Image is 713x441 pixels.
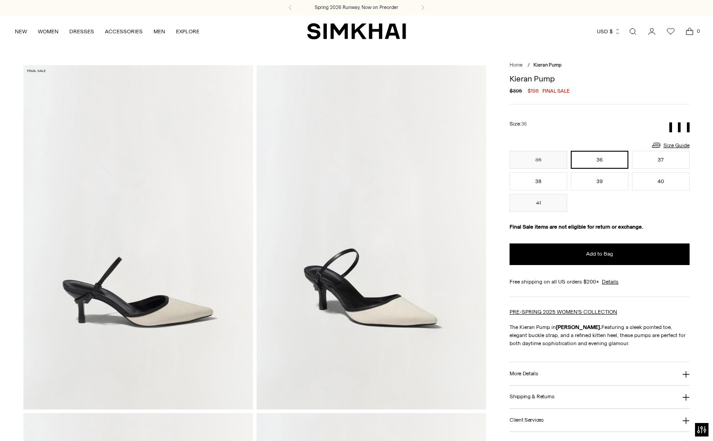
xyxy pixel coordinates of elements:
button: Add to Bag [510,243,690,265]
span: Add to Bag [586,250,613,258]
a: Open search modal [624,22,642,40]
label: Size: [510,120,527,128]
a: Spring 2026 Runway, Now on Preorder [315,4,398,11]
img: Kieran Pump [23,65,253,409]
h3: More Details [510,371,538,377]
a: Size Guide [651,139,690,151]
button: Shipping & Returns [510,386,690,409]
h3: Client Services [510,417,544,423]
button: 39 [571,172,628,190]
button: 35 [510,151,567,169]
span: 36 [521,121,527,127]
div: / [528,62,530,69]
a: Open cart modal [681,22,699,40]
a: WOMEN [38,22,59,41]
img: Kieran Pump [257,65,486,409]
a: EXPLORE [176,22,199,41]
a: SIMKHAI [307,22,406,40]
span: 0 [694,27,702,35]
span: Kieran Pump [533,62,562,68]
button: 41 [510,194,567,212]
nav: breadcrumbs [510,62,690,69]
p: The Kieran Pump in Featuring a sleek pointed toe, elegant buckle strap, and a refined kitten heel... [510,323,690,347]
a: DRESSES [69,22,94,41]
h3: Shipping & Returns [510,394,555,400]
a: ACCESSORIES [105,22,143,41]
a: PRE-SPRING 2025 WOMEN'S COLLECTION [510,309,617,315]
a: Home [510,62,523,68]
h1: Kieran Pump [510,75,690,83]
button: Client Services [510,409,690,432]
a: Details [602,278,618,286]
button: 38 [510,172,567,190]
div: Free shipping on all US orders $200+ [510,278,690,286]
a: Go to the account page [643,22,661,40]
button: 36 [571,151,628,169]
a: NEW [15,22,27,41]
span: $198 [528,87,539,95]
s: $395 [510,87,522,95]
button: 37 [632,151,690,169]
button: 40 [632,172,690,190]
strong: Final Sale items are not eligible for return or exchange. [510,224,643,230]
a: Wishlist [662,22,680,40]
button: More Details [510,362,690,385]
button: USD $ [597,22,621,41]
strong: [PERSON_NAME]. [556,324,601,330]
a: MEN [153,22,165,41]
